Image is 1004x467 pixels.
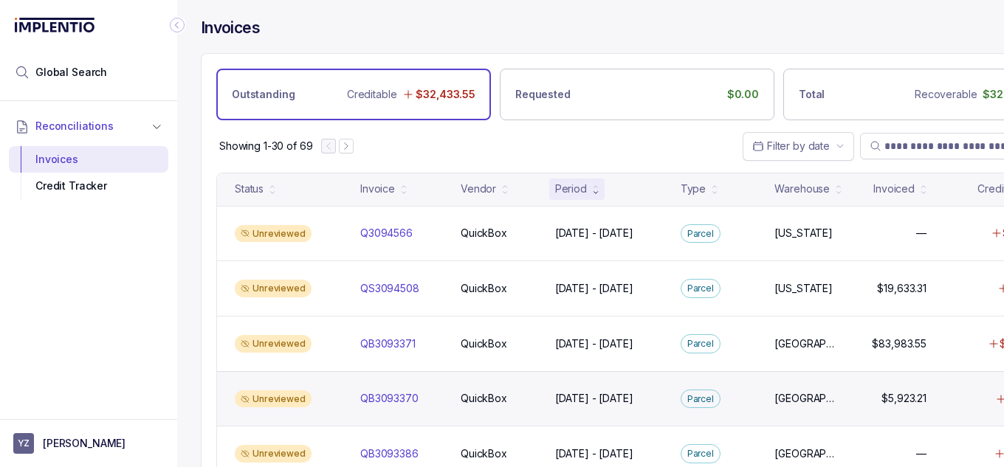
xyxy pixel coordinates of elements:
[767,139,830,152] span: Filter by date
[461,181,496,196] div: Vendor
[515,87,571,102] p: Requested
[727,87,759,102] p: $0.00
[43,436,125,451] p: [PERSON_NAME]
[873,181,915,196] div: Invoiced
[687,336,714,351] p: Parcel
[555,446,633,461] p: [DATE] - [DATE]
[461,226,507,241] p: QuickBox
[555,391,633,406] p: [DATE] - [DATE]
[235,390,312,408] div: Unreviewed
[461,281,507,296] p: QuickBox
[461,336,507,351] p: QuickBox
[687,446,714,461] p: Parcel
[13,433,164,454] button: User initials[PERSON_NAME]
[9,110,168,142] button: Reconciliations
[235,225,312,243] div: Unreviewed
[774,181,830,196] div: Warehouse
[687,392,714,407] p: Parcel
[347,87,397,102] p: Creditable
[752,139,830,153] search: Date Range Picker
[235,335,312,353] div: Unreviewed
[360,226,413,241] p: Q3094566
[555,181,587,196] div: Period
[235,280,312,297] div: Unreviewed
[21,146,157,173] div: Invoices
[774,281,833,296] p: [US_STATE]
[360,391,419,406] p: QB3093370
[416,87,475,102] p: $32,433.55
[877,281,926,296] p: $19,633.31
[168,16,186,34] div: Collapse Icon
[235,445,312,463] div: Unreviewed
[915,87,977,102] p: Recoverable
[35,65,107,80] span: Global Search
[916,226,926,241] p: —
[461,391,507,406] p: QuickBox
[235,181,264,196] div: Status
[555,226,633,241] p: [DATE] - [DATE]
[35,119,114,134] span: Reconciliations
[339,139,354,153] button: Next Page
[219,139,312,153] div: Remaining page entries
[774,391,839,406] p: [GEOGRAPHIC_DATA]
[774,446,839,461] p: [GEOGRAPHIC_DATA]
[881,391,926,406] p: $5,923.21
[681,181,706,196] div: Type
[774,336,839,351] p: [GEOGRAPHIC_DATA]
[687,281,714,296] p: Parcel
[9,143,168,203] div: Reconciliations
[687,226,714,241] p: Parcel
[555,281,633,296] p: [DATE] - [DATE]
[799,87,825,102] p: Total
[13,433,34,454] span: User initials
[872,336,926,351] p: $83,983.55
[21,173,157,199] div: Credit Tracker
[219,139,312,153] p: Showing 1-30 of 69
[232,87,295,102] p: Outstanding
[555,336,633,351] p: [DATE] - [DATE]
[743,132,854,160] button: Date Range Picker
[461,446,507,461] p: QuickBox
[201,18,260,38] h4: Invoices
[360,446,419,461] p: QB3093386
[360,281,419,296] p: QS3094508
[916,446,926,461] p: —
[774,226,833,241] p: [US_STATE]
[360,181,395,196] div: Invoice
[360,336,416,351] p: QB3093371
